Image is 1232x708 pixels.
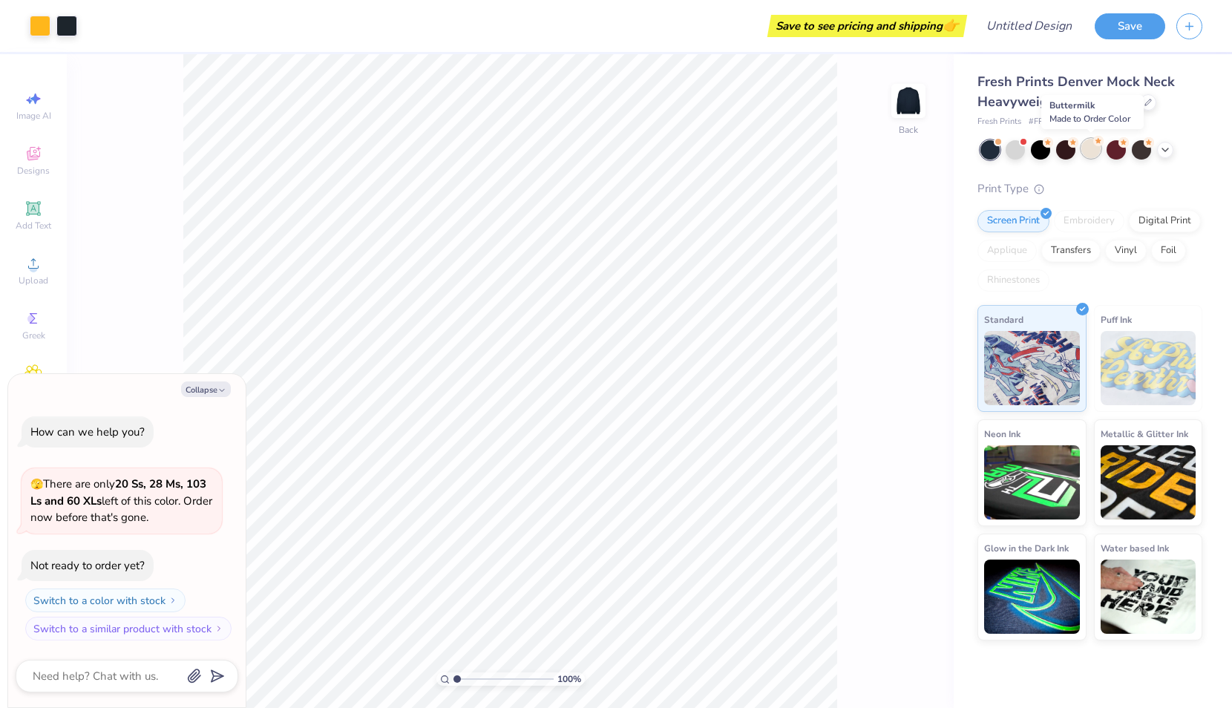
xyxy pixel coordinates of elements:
[16,110,51,122] span: Image AI
[1101,560,1196,634] img: Water based Ink
[1101,426,1188,442] span: Metallic & Glitter Ink
[984,540,1069,556] span: Glow in the Dark Ink
[30,476,206,508] strong: 20 Ss, 28 Ms, 103 Ls and 60 XLs
[943,16,959,34] span: 👉
[899,123,918,137] div: Back
[1049,113,1130,125] span: Made to Order Color
[977,180,1202,197] div: Print Type
[977,73,1175,111] span: Fresh Prints Denver Mock Neck Heavyweight Sweatshirt
[1101,540,1169,556] span: Water based Ink
[19,275,48,286] span: Upload
[1029,116,1054,128] span: # FP94
[557,672,581,686] span: 100 %
[977,240,1037,262] div: Applique
[977,116,1021,128] span: Fresh Prints
[977,210,1049,232] div: Screen Print
[984,445,1080,519] img: Neon Ink
[30,477,43,491] span: 🫣
[181,381,231,397] button: Collapse
[1105,240,1147,262] div: Vinyl
[25,617,232,640] button: Switch to a similar product with stock
[984,426,1020,442] span: Neon Ink
[1041,240,1101,262] div: Transfers
[1101,331,1196,405] img: Puff Ink
[22,330,45,341] span: Greek
[894,86,923,116] img: Back
[1151,240,1186,262] div: Foil
[30,425,145,439] div: How can we help you?
[25,589,186,612] button: Switch to a color with stock
[984,312,1023,327] span: Standard
[984,331,1080,405] img: Standard
[168,596,177,605] img: Switch to a color with stock
[1095,13,1165,39] button: Save
[1129,210,1201,232] div: Digital Print
[1041,95,1144,129] div: Buttermilk
[30,558,145,573] div: Not ready to order yet?
[984,560,1080,634] img: Glow in the Dark Ink
[1054,210,1124,232] div: Embroidery
[16,220,51,232] span: Add Text
[17,165,50,177] span: Designs
[977,269,1049,292] div: Rhinestones
[214,624,223,633] img: Switch to a similar product with stock
[974,11,1084,41] input: Untitled Design
[771,15,963,37] div: Save to see pricing and shipping
[1101,312,1132,327] span: Puff Ink
[30,476,212,525] span: There are only left of this color. Order now before that's gone.
[1101,445,1196,519] img: Metallic & Glitter Ink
